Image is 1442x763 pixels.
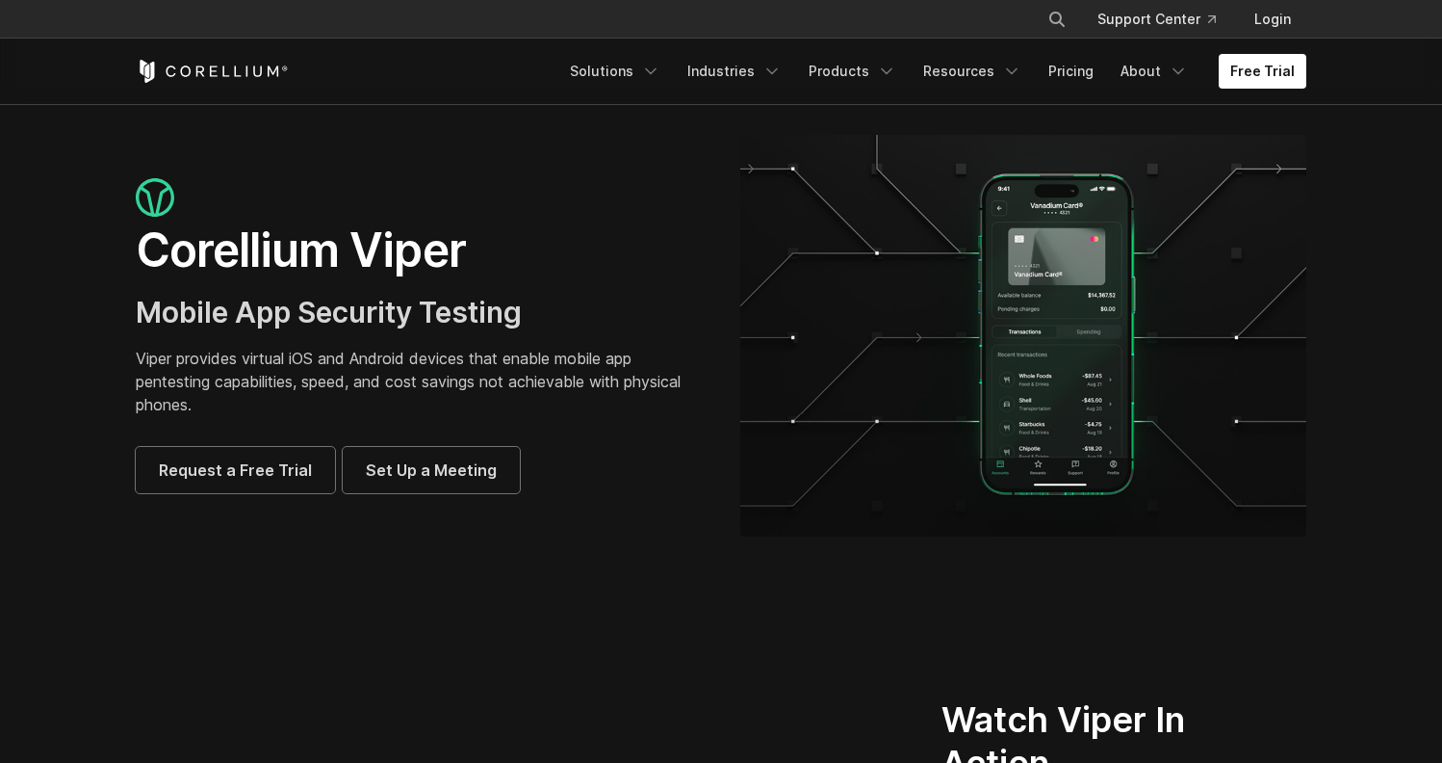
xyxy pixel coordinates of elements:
span: Set Up a Meeting [366,459,497,482]
img: viper_hero [740,135,1306,537]
a: Login [1239,2,1306,37]
div: Navigation Menu [1024,2,1306,37]
h1: Corellium Viper [136,222,702,279]
a: About [1109,54,1199,89]
div: Navigation Menu [558,54,1306,89]
a: Free Trial [1219,54,1306,89]
span: Mobile App Security Testing [136,295,522,329]
a: Pricing [1037,54,1105,89]
a: Resources [912,54,1033,89]
a: Request a Free Trial [136,447,335,493]
a: Products [797,54,908,89]
a: Support Center [1082,2,1231,37]
a: Set Up a Meeting [343,447,520,493]
a: Corellium Home [136,60,289,83]
span: Request a Free Trial [159,459,312,482]
img: viper_icon_large [136,178,174,218]
p: Viper provides virtual iOS and Android devices that enable mobile app pentesting capabilities, sp... [136,347,702,416]
a: Solutions [558,54,672,89]
button: Search [1040,2,1074,37]
a: Industries [676,54,793,89]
